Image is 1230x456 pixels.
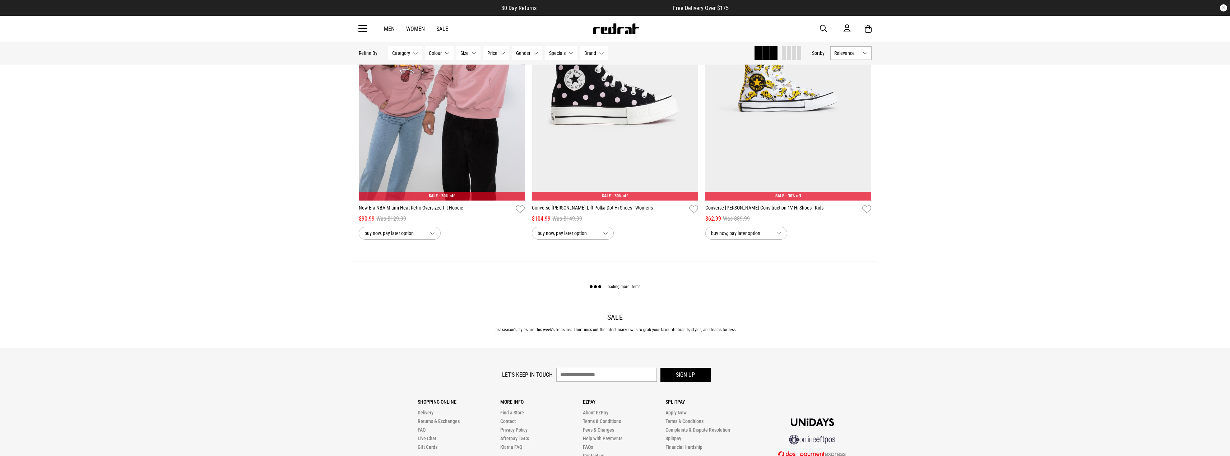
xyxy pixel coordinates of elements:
a: Terms & Conditions [583,418,621,424]
a: Sale [436,25,448,32]
span: Category [392,50,410,56]
button: Gender [512,46,542,60]
a: Converse [PERSON_NAME] Lift Polka Dot Hi Shoes - Womens [532,204,686,215]
a: Terms & Conditions [665,418,704,424]
span: Was $89.99 [723,215,750,223]
a: Apply Now [665,410,687,415]
span: Colour [429,50,442,56]
button: buy now, pay later option [359,227,441,240]
a: Privacy Policy [500,427,528,433]
a: Delivery [418,410,433,415]
p: More Info [500,399,583,405]
span: Price [487,50,497,56]
button: Size [456,46,481,60]
span: by [820,50,825,56]
a: FAQ [418,427,426,433]
span: SALE [429,193,438,198]
span: Was $149.99 [552,215,582,223]
a: Live Chat [418,436,436,441]
p: Refine By [359,50,377,56]
span: Brand [584,50,596,56]
span: Relevance [834,50,860,56]
span: - 30% off [785,193,801,198]
button: buy now, pay later option [705,227,787,240]
a: New Era NBA Miami Heat Retro Oversized Fit Hoodie [359,204,513,215]
a: Gift Cards [418,444,437,450]
a: Returns & Exchanges [418,418,460,424]
img: Unidays [791,418,834,426]
span: Gender [516,50,530,56]
button: Sign up [660,368,711,382]
button: Brand [580,46,608,60]
span: 30 Day Returns [501,5,537,11]
a: Men [384,25,395,32]
p: Ezpay [583,399,665,405]
button: Specials [545,46,577,60]
span: - 30% off [439,193,455,198]
span: buy now, pay later option [711,229,771,238]
span: buy now, pay later option [538,229,597,238]
a: Women [406,25,425,32]
a: Converse [PERSON_NAME] Cons-truction 1V Hi Shoes - Kids [705,204,860,215]
span: $104.99 [532,215,551,223]
span: buy now, pay later option [365,229,424,238]
img: online eftpos [789,435,836,445]
button: Price [483,46,509,60]
button: Relevance [830,46,872,60]
a: Fees & Charges [583,427,614,433]
button: buy now, pay later option [532,227,614,240]
span: Specials [549,50,566,56]
button: Open LiveChat chat widget [6,3,27,24]
a: FAQs [583,444,593,450]
label: Let's keep in touch [502,371,553,378]
button: Sortby [812,49,825,57]
p: Splitpay [665,399,748,405]
img: Redrat logo [592,23,640,34]
a: Afterpay T&Cs [500,436,529,441]
span: Was $129.99 [376,215,406,223]
p: Shopping Online [418,399,500,405]
button: Colour [425,46,454,60]
span: SALE [775,193,784,198]
span: Free Delivery Over $175 [673,5,729,11]
h2: Sale [359,313,872,321]
span: - 30% off [612,193,628,198]
a: Help with Payments [583,436,622,441]
p: Last season's styles are this week's treasures. Don't miss out the latest markdowns to grab your ... [359,327,872,332]
a: Splitpay [665,436,681,441]
span: $62.99 [705,215,721,223]
a: Contact [500,418,516,424]
a: Find a Store [500,410,524,415]
a: Complaints & Dispute Resolution [665,427,730,433]
button: Category [388,46,422,60]
span: Size [460,50,469,56]
a: About EZPay [583,410,608,415]
span: SALE [602,193,611,198]
span: Loading more items [605,285,640,290]
a: Financial Hardship [665,444,702,450]
span: $90.99 [359,215,375,223]
a: Klarna FAQ [500,444,522,450]
iframe: Customer reviews powered by Trustpilot [551,4,659,11]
